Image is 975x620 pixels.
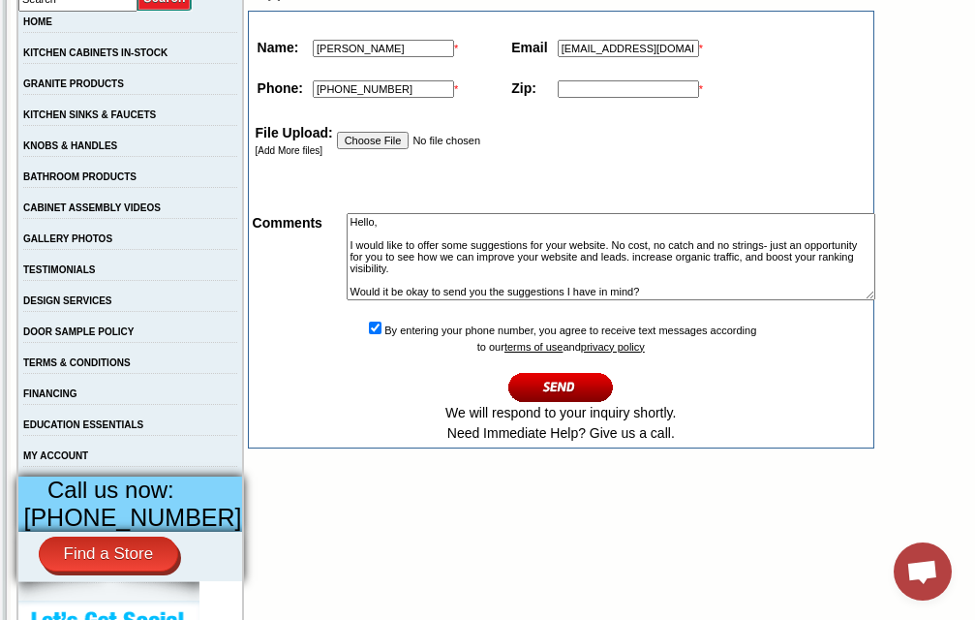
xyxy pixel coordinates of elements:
a: GALLERY PHOTOS [23,233,112,244]
strong: Email [511,40,547,55]
a: FINANCING [23,388,77,399]
a: KITCHEN SINKS & FAUCETS [23,109,156,120]
a: HOME [23,16,52,27]
td: By entering your phone number, you agree to receive text messages according to our and [251,317,871,446]
a: BATHROOM PRODUCTS [23,171,137,182]
strong: Zip: [511,80,536,96]
span: [PHONE_NUMBER] [24,504,242,531]
a: EDUCATION ESSENTIALS [23,419,143,430]
a: KNOBS & HANDLES [23,140,117,151]
a: MY ACCOUNT [23,450,88,461]
strong: Comments [253,215,322,231]
a: privacy policy [581,341,645,353]
a: DESIGN SERVICES [23,295,112,306]
a: terms of use [504,341,564,353]
span: Call us now: [47,477,174,503]
input: +1(XXX)-XXX-XXXX [313,80,454,98]
a: KITCHEN CABINETS IN-STOCK [23,47,168,58]
strong: Phone: [258,80,303,96]
a: TESTIMONIALS [23,264,95,275]
strong: File Upload: [256,125,333,140]
a: GRANITE PRODUCTS [23,78,124,89]
a: DOOR SAMPLE POLICY [23,326,134,337]
input: Continue [508,371,614,403]
div: Open chat [894,542,952,601]
strong: Name: [258,40,299,55]
span: We will respond to your inquiry shortly. Need Immediate Help? Give us a call. [445,405,676,441]
a: TERMS & CONDITIONS [23,357,131,368]
a: CABINET ASSEMBLY VIDEOS [23,202,161,213]
a: [Add More files] [256,145,322,156]
a: Find a Store [39,537,179,572]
